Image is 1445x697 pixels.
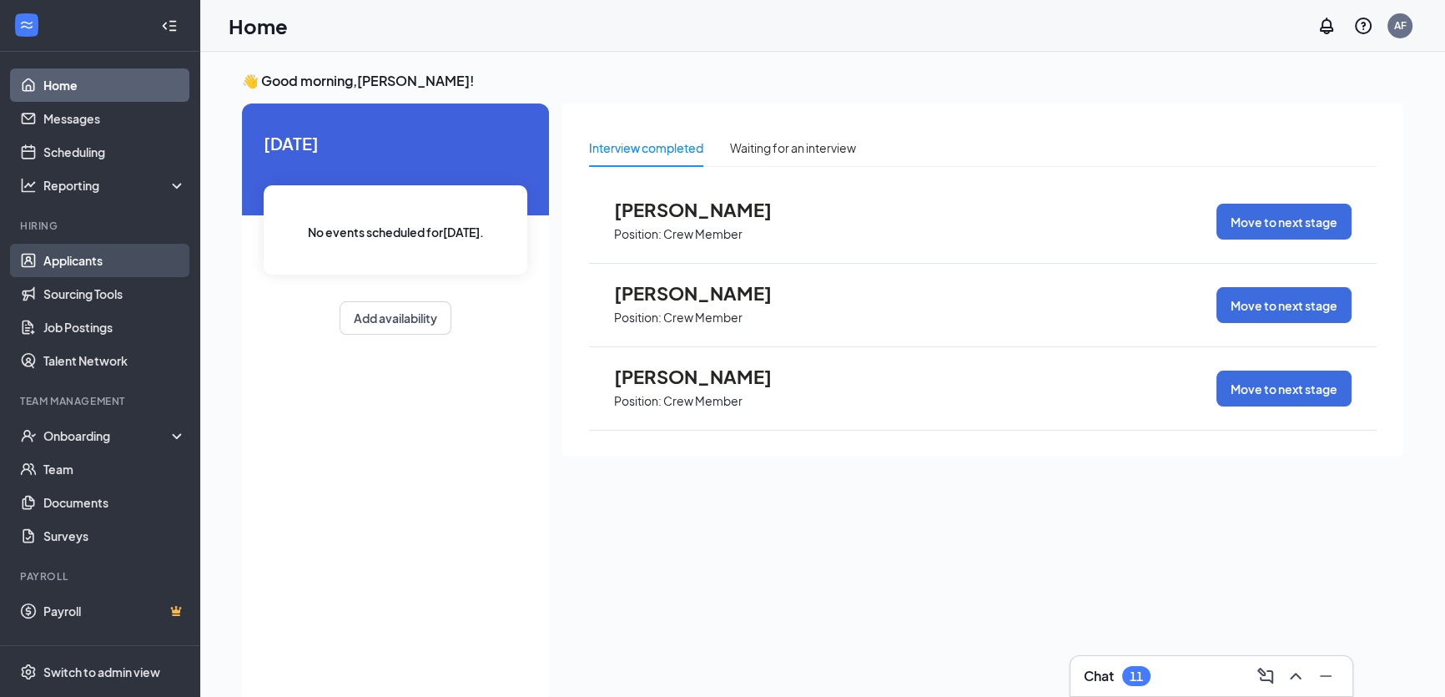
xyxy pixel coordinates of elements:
a: Surveys [43,519,186,553]
a: Applicants [43,244,186,277]
div: 11 [1130,669,1143,684]
button: Move to next stage [1216,287,1352,323]
h1: Home [229,12,288,40]
span: [PERSON_NAME] [614,366,798,387]
span: [PERSON_NAME] [614,282,798,304]
span: No events scheduled for [DATE] . [308,223,484,241]
svg: Collapse [161,18,178,34]
div: Hiring [20,219,183,233]
h3: Chat [1084,667,1114,685]
svg: Analysis [20,177,37,194]
button: Add availability [340,301,451,335]
svg: Notifications [1317,16,1337,36]
button: ComposeMessage [1252,663,1279,689]
svg: Minimize [1316,666,1336,686]
a: Sourcing Tools [43,277,186,311]
a: Scheduling [43,135,186,169]
svg: UserCheck [20,427,37,444]
a: PayrollCrown [43,594,186,628]
span: [PERSON_NAME] [614,199,798,220]
a: Home [43,68,186,102]
p: Crew Member [663,226,743,242]
svg: ComposeMessage [1256,666,1276,686]
span: [DATE] [264,130,527,156]
a: Job Postings [43,311,186,344]
svg: ChevronUp [1286,666,1306,686]
button: Move to next stage [1216,371,1352,407]
a: Talent Network [43,344,186,377]
p: Position: [614,310,662,326]
div: Team Management [20,394,183,408]
a: Documents [43,486,186,519]
div: Onboarding [43,427,172,444]
button: ChevronUp [1282,663,1309,689]
svg: QuestionInfo [1353,16,1373,36]
a: Team [43,452,186,486]
a: Messages [43,102,186,135]
div: Payroll [20,569,183,583]
p: Position: [614,393,662,409]
svg: WorkstreamLogo [18,17,35,33]
svg: Settings [20,664,37,680]
div: AF [1394,18,1407,33]
div: Reporting [43,177,187,194]
p: Position: [614,226,662,242]
button: Move to next stage [1216,204,1352,240]
p: Crew Member [663,310,743,326]
div: Interview completed [589,139,703,157]
h3: 👋 Good morning, [PERSON_NAME] ! [242,72,1403,90]
button: Minimize [1312,663,1339,689]
p: Crew Member [663,393,743,409]
div: Switch to admin view [43,664,160,680]
div: Waiting for an interview [730,139,856,157]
